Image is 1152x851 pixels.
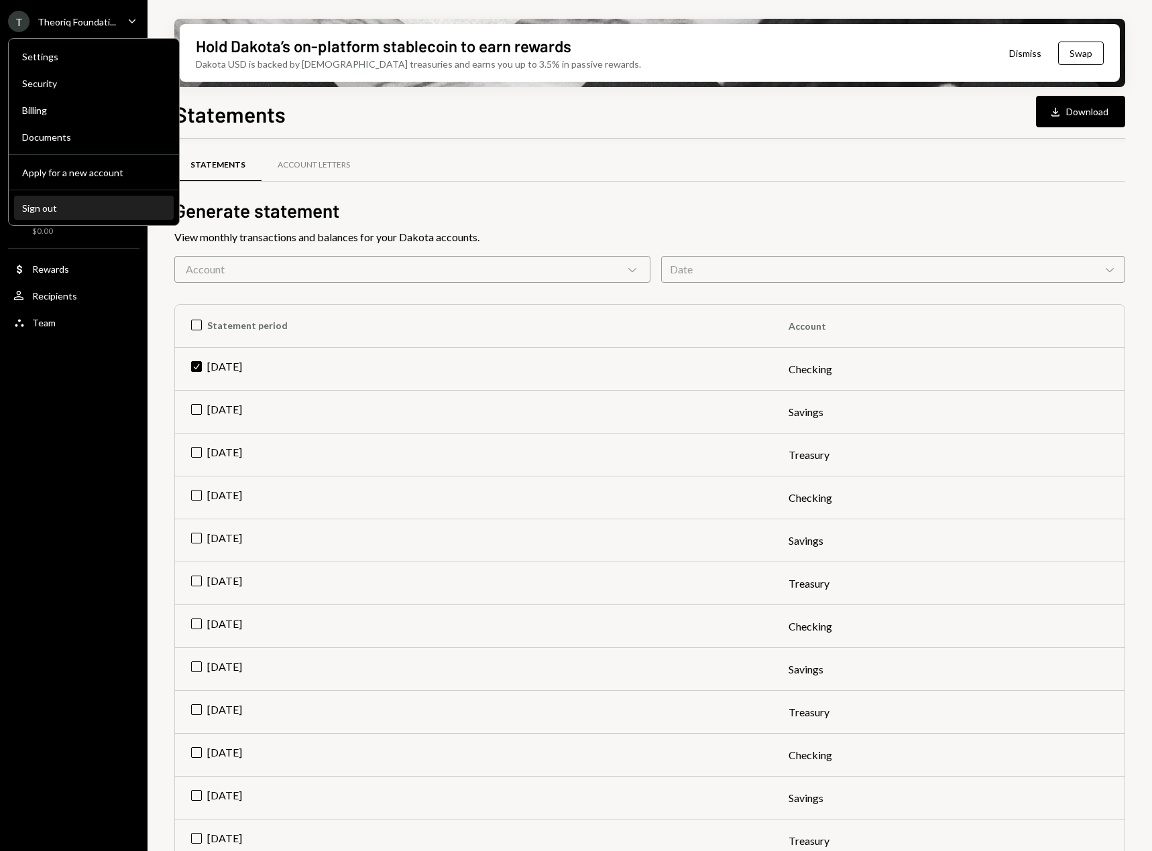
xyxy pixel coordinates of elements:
button: Apply for a new account [14,161,174,185]
a: Security [14,71,174,95]
td: Savings [772,777,1125,820]
div: $0.00 [32,226,57,237]
td: Treasury [772,691,1125,734]
div: Rewards [32,263,69,275]
td: Checking [772,348,1125,391]
div: Date [661,256,1125,283]
div: Billing [22,105,166,116]
a: Settings [14,44,174,68]
td: Savings [772,648,1125,691]
a: Statements [174,148,262,182]
a: Account Letters [262,148,366,182]
th: Account [772,305,1125,348]
div: Sign out [22,202,166,214]
td: Checking [772,476,1125,519]
h1: Statements [174,101,286,127]
button: Swap [1058,42,1104,65]
div: Account [174,256,650,283]
td: Treasury [772,434,1125,476]
td: Treasury [772,562,1125,605]
td: Savings [772,391,1125,434]
div: Statements [190,159,245,171]
div: Account Letters [278,159,350,171]
a: Recipients [8,283,139,308]
td: Checking [772,734,1125,777]
button: Download [1036,96,1125,127]
a: Documents [14,125,174,149]
div: Theoriq Foundati... [38,16,116,27]
div: Recipients [32,290,77,302]
h2: Generate statement [174,198,1125,224]
button: Dismiss [992,38,1058,69]
div: Settings [22,51,166,62]
div: Documents [22,131,166,143]
a: Rewards [8,257,139,281]
div: View monthly transactions and balances for your Dakota accounts. [174,229,1125,245]
div: Hold Dakota’s on-platform stablecoin to earn rewards [196,35,571,57]
div: Team [32,317,56,328]
div: Apply for a new account [22,167,166,178]
td: Savings [772,519,1125,562]
button: Sign out [14,196,174,220]
td: Checking [772,605,1125,648]
a: Billing [14,98,174,122]
a: Team [8,310,139,334]
div: T [8,11,30,32]
div: Security [22,78,166,89]
div: Dakota USD is backed by [DEMOGRAPHIC_DATA] treasuries and earns you up to 3.5% in passive rewards. [196,57,641,71]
